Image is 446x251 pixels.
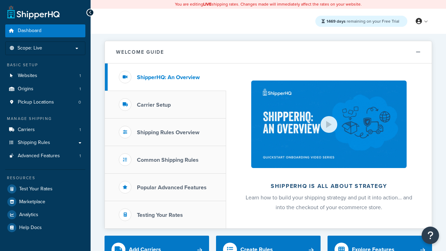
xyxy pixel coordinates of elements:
[251,81,407,168] img: ShipperHQ is all about strategy
[18,140,50,146] span: Shipping Rules
[5,136,85,149] a: Shipping Rules
[5,183,85,195] a: Test Your Rates
[5,116,85,122] div: Manage Shipping
[5,123,85,136] li: Carriers
[5,96,85,109] li: Pickup Locations
[5,150,85,162] li: Advanced Features
[422,227,439,244] button: Open Resource Center
[137,129,199,136] h3: Shipping Rules Overview
[137,74,200,81] h3: ShipperHQ: An Overview
[5,24,85,37] a: Dashboard
[19,225,42,231] span: Help Docs
[245,183,413,189] h2: ShipperHQ is all about strategy
[19,212,38,218] span: Analytics
[137,184,207,191] h3: Popular Advanced Features
[19,199,45,205] span: Marketplace
[18,153,60,159] span: Advanced Features
[5,175,85,181] div: Resources
[203,1,212,7] b: LIVE
[105,41,432,63] button: Welcome Guide
[18,73,37,79] span: Websites
[5,83,85,96] li: Origins
[79,153,81,159] span: 1
[5,69,85,82] li: Websites
[116,50,164,55] h2: Welcome Guide
[137,157,199,163] h3: Common Shipping Rules
[5,83,85,96] a: Origins1
[18,28,41,34] span: Dashboard
[5,150,85,162] a: Advanced Features1
[79,127,81,133] span: 1
[246,193,412,211] span: Learn how to build your shipping strategy and put it into action… and into the checkout of your e...
[137,102,171,108] h3: Carrier Setup
[137,212,183,218] h3: Testing Your Rates
[78,99,81,105] span: 0
[79,86,81,92] span: 1
[5,62,85,68] div: Basic Setup
[5,69,85,82] a: Websites1
[5,196,85,208] a: Marketplace
[5,208,85,221] a: Analytics
[18,99,54,105] span: Pickup Locations
[5,123,85,136] a: Carriers1
[5,221,85,234] a: Help Docs
[326,18,346,24] strong: 1469 days
[5,96,85,109] a: Pickup Locations0
[79,73,81,79] span: 1
[18,127,35,133] span: Carriers
[18,86,33,92] span: Origins
[19,186,53,192] span: Test Your Rates
[326,18,399,24] span: remaining on your Free Trial
[17,45,42,51] span: Scope: Live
